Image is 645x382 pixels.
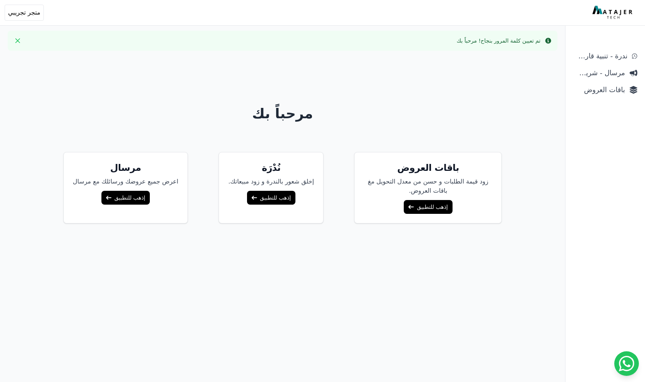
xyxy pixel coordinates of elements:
p: إخلق شعور بالندرة و زود مبيعاتك. [228,177,314,186]
p: زود قيمة الطلبات و حسن من معدل التحويل مغ باقات العروض. [364,177,492,195]
button: Close [12,35,24,47]
img: MatajerTech Logo [592,6,634,20]
span: باقات العروض [573,84,625,95]
button: متجر تجريبي [5,5,44,21]
a: إذهب للتطبيق [247,191,295,205]
span: ندرة - تنبية قارب علي النفاذ [573,51,627,61]
span: مرسال - شريط دعاية [573,68,625,78]
span: متجر تجريبي [8,8,40,17]
h5: باقات العروض [364,162,492,174]
p: اعرض جميع عروضك ورسائلك مع مرسال [73,177,179,186]
h5: مرسال [73,162,179,174]
a: إذهب للتطبيق [404,200,452,214]
div: تم تعيين كلمة المرور بنجاح! مرحباً بك [457,37,541,45]
h5: نُدْرَة [228,162,314,174]
a: إذهب للتطبيق [101,191,150,205]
